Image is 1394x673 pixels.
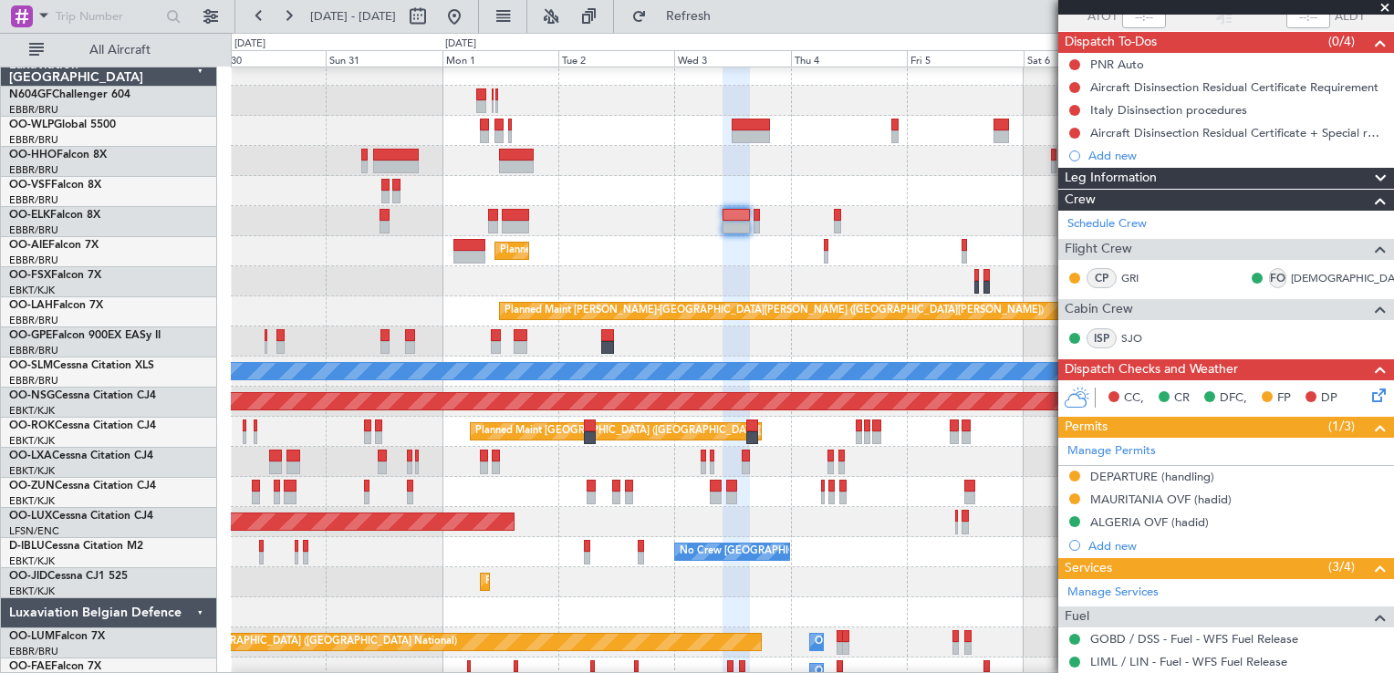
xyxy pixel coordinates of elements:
[1087,268,1117,288] div: CP
[9,330,52,341] span: OO-GPE
[1328,417,1355,436] span: (1/3)
[9,284,55,297] a: EBKT/KJK
[1065,558,1112,579] span: Services
[1065,32,1157,53] span: Dispatch To-Dos
[442,50,558,67] div: Mon 1
[9,223,58,237] a: EBBR/BRU
[791,50,907,67] div: Thu 4
[47,44,192,57] span: All Aircraft
[1328,557,1355,576] span: (3/4)
[9,314,58,327] a: EBBR/BRU
[9,150,57,160] span: OO-HHO
[9,180,51,191] span: OO-VSF
[9,163,58,177] a: EBBR/BRU
[9,481,55,492] span: OO-ZUN
[20,36,198,65] button: All Aircraft
[9,360,154,371] a: OO-SLMCessna Citation XLS
[9,210,50,221] span: OO-ELK
[9,554,55,568] a: EBKT/KJK
[127,628,457,656] div: Planned Maint [GEOGRAPHIC_DATA] ([GEOGRAPHIC_DATA] National)
[500,237,787,264] div: Planned Maint [GEOGRAPHIC_DATA] ([GEOGRAPHIC_DATA])
[9,360,53,371] span: OO-SLM
[1090,79,1378,95] div: Aircraft Disinsection Residual Certificate Requirement
[1065,606,1089,627] span: Fuel
[56,3,161,30] input: Trip Number
[1335,8,1365,26] span: ALDT
[623,2,733,31] button: Refresh
[1067,584,1159,602] a: Manage Services
[234,36,265,52] div: [DATE]
[1328,32,1355,51] span: (0/4)
[1067,442,1156,461] a: Manage Permits
[9,300,53,311] span: OO-LAH
[1090,57,1144,72] div: PNR Auto
[1121,330,1162,347] a: SJO
[1088,538,1385,554] div: Add new
[9,541,45,552] span: D-IBLU
[9,481,156,492] a: OO-ZUNCessna Citation CJ4
[485,568,698,595] div: Planned Maint Kortrijk-[GEOGRAPHIC_DATA]
[907,50,1023,67] div: Fri 5
[1024,50,1139,67] div: Sat 6
[815,628,939,656] div: Owner Melsbroek Air Base
[1065,417,1108,438] span: Permits
[9,390,156,401] a: OO-NSGCessna Citation CJ4
[326,50,442,67] div: Sun 31
[1067,215,1147,233] a: Schedule Crew
[1090,125,1385,140] div: Aircraft Disinsection Residual Certificate + Special request
[1065,239,1132,260] span: Flight Crew
[9,240,99,251] a: OO-AIEFalcon 7X
[1090,514,1209,530] div: ALGERIA OVF (hadid)
[9,571,128,582] a: OO-JIDCessna CJ1 525
[9,344,58,357] a: EBBR/BRU
[9,240,48,251] span: OO-AIE
[1065,168,1157,189] span: Leg Information
[9,450,153,461] a: OO-LXACessna Citation CJ4
[9,89,52,100] span: N604GF
[9,631,105,642] a: OO-LUMFalcon 7X
[9,374,58,388] a: EBBR/BRU
[445,36,476,52] div: [DATE]
[9,645,58,658] a: EBBR/BRU
[9,103,58,117] a: EBBR/BRU
[1087,328,1117,348] div: ISP
[9,390,55,401] span: OO-NSG
[650,10,727,23] span: Refresh
[680,538,985,565] div: No Crew [GEOGRAPHIC_DATA] ([GEOGRAPHIC_DATA] National)
[9,524,59,538] a: LFSN/ENC
[9,300,103,311] a: OO-LAHFalcon 7X
[9,180,101,191] a: OO-VSFFalcon 8X
[9,119,54,130] span: OO-WLP
[9,511,153,522] a: OO-LUXCessna Citation CJ4
[1277,389,1291,408] span: FP
[1121,270,1162,286] a: GRI
[9,511,52,522] span: OO-LUX
[9,254,58,267] a: EBBR/BRU
[9,450,52,461] span: OO-LXA
[1090,654,1287,669] a: LIML / LIN - Fuel - WFS Fuel Release
[9,270,101,281] a: OO-FSXFalcon 7X
[1065,299,1133,320] span: Cabin Crew
[210,50,326,67] div: Sat 30
[505,297,1044,325] div: Planned Maint [PERSON_NAME]-[GEOGRAPHIC_DATA][PERSON_NAME] ([GEOGRAPHIC_DATA][PERSON_NAME])
[1269,268,1286,288] div: FO
[1090,469,1214,484] div: DEPARTURE (handling)
[1065,190,1096,211] span: Crew
[1122,6,1166,28] input: --:--
[558,50,674,67] div: Tue 2
[1087,8,1118,26] span: ATOT
[9,270,51,281] span: OO-FSX
[9,585,55,598] a: EBKT/KJK
[9,150,107,160] a: OO-HHOFalcon 8X
[9,420,156,431] a: OO-ROKCessna Citation CJ4
[9,631,55,642] span: OO-LUM
[9,434,55,448] a: EBKT/KJK
[9,404,55,418] a: EBKT/KJK
[9,89,130,100] a: N604GFChallenger 604
[1124,389,1144,408] span: CC,
[9,133,58,147] a: EBBR/BRU
[9,420,55,431] span: OO-ROK
[1220,389,1247,408] span: DFC,
[1090,631,1298,647] a: GOBD / DSS - Fuel - WFS Fuel Release
[1174,389,1190,408] span: CR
